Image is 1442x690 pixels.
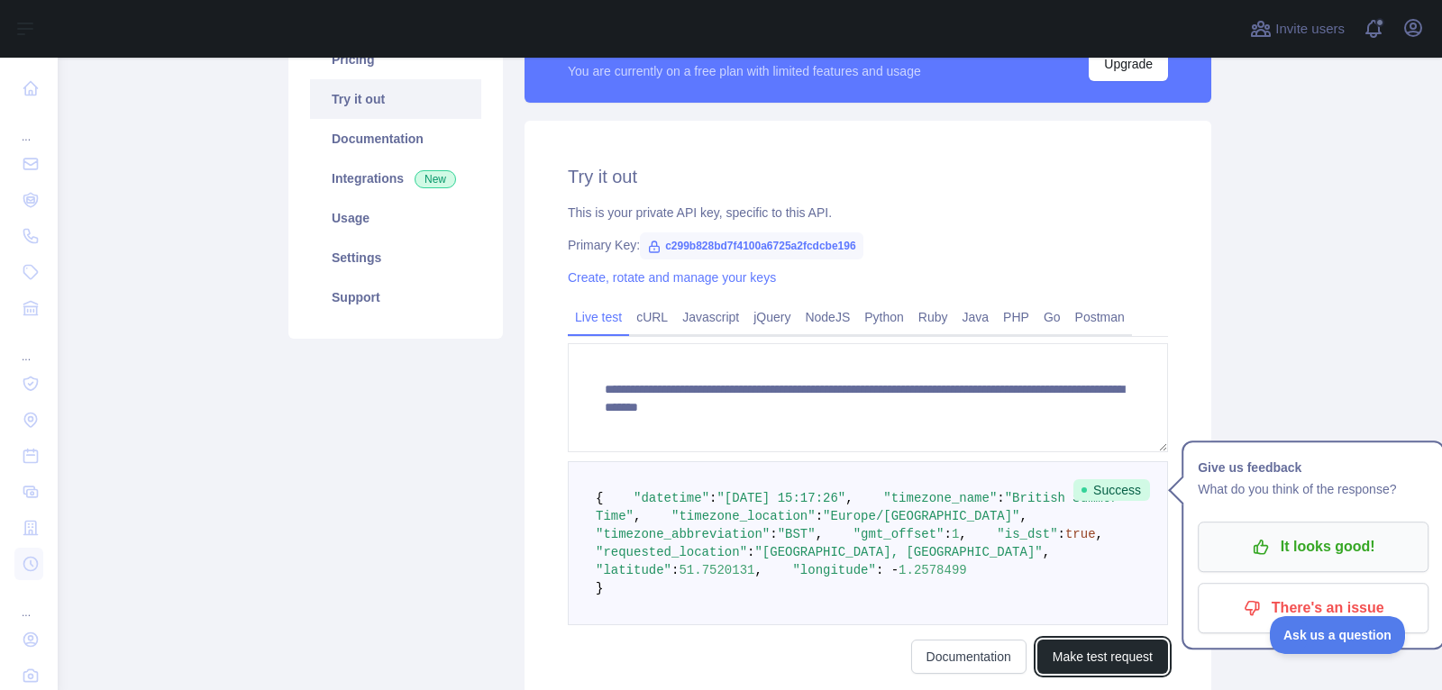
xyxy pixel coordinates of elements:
[1037,640,1168,674] button: Make test request
[675,303,746,331] a: Javascript
[1096,527,1103,541] span: ,
[1246,14,1348,43] button: Invite users
[671,563,679,577] span: :
[310,277,481,317] a: Support
[634,491,709,505] span: "datetime"
[1275,19,1345,40] span: Invite users
[778,527,816,541] span: "BST"
[640,232,863,259] span: c299b828bd7f4100a6725a2fcdcbe196
[876,563,899,577] span: : -
[568,204,1168,222] div: This is your private API key, specific to this API.
[14,584,43,620] div: ...
[310,119,481,159] a: Documentation
[1089,47,1168,81] button: Upgrade
[853,527,945,541] span: "gmt_offset"
[14,108,43,144] div: ...
[716,491,845,505] span: "[DATE] 15:17:26"
[596,545,747,559] span: "requested_location"
[1043,545,1050,559] span: ,
[629,303,675,331] a: cURL
[596,581,603,595] span: }
[568,270,776,285] a: Create, rotate and manage your keys
[596,527,770,541] span: "timezone_abbreviation"
[14,328,43,364] div: ...
[955,303,997,331] a: Java
[754,545,1042,559] span: "[GEOGRAPHIC_DATA], [GEOGRAPHIC_DATA]"
[596,563,671,577] span: "latitude"
[310,40,481,79] a: Pricing
[415,170,456,188] span: New
[568,303,629,331] a: Live test
[1270,616,1406,654] iframe: Toggle Customer Support
[310,198,481,238] a: Usage
[746,303,798,331] a: jQuery
[747,545,754,559] span: :
[996,303,1036,331] a: PHP
[671,509,816,523] span: "timezone_location"
[911,303,955,331] a: Ruby
[997,527,1057,541] span: "is_dst"
[679,563,754,577] span: 51.7520131
[596,491,603,505] span: {
[911,640,1027,674] a: Documentation
[857,303,911,331] a: Python
[798,303,857,331] a: NodeJS
[883,491,997,505] span: "timezone_name"
[310,159,481,198] a: Integrations New
[997,491,1004,505] span: :
[1036,303,1068,331] a: Go
[1065,527,1096,541] span: true
[568,62,921,80] div: You are currently on a free plan with limited features and usage
[310,79,481,119] a: Try it out
[709,491,716,505] span: :
[816,509,823,523] span: :
[823,509,1019,523] span: "Europe/[GEOGRAPHIC_DATA]"
[1058,527,1065,541] span: :
[634,509,641,523] span: ,
[310,238,481,277] a: Settings
[899,563,967,577] span: 1.2578499
[1020,509,1027,523] span: ,
[792,563,875,577] span: "longitude"
[1068,303,1132,331] a: Postman
[1198,478,1428,500] p: What do you think of the response?
[816,527,823,541] span: ,
[1073,479,1150,501] span: Success
[945,527,952,541] span: :
[845,491,853,505] span: ,
[959,527,966,541] span: ,
[754,563,762,577] span: ,
[568,236,1168,254] div: Primary Key:
[568,164,1168,189] h2: Try it out
[952,527,959,541] span: 1
[1198,457,1428,478] h1: Give us feedback
[770,527,777,541] span: :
